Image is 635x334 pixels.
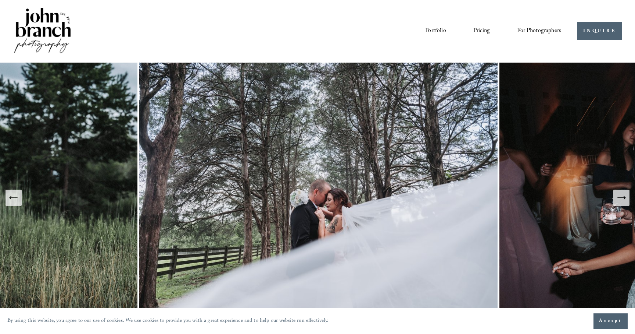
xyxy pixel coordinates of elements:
[473,25,490,38] a: Pricing
[6,190,22,206] button: Previous Slide
[517,25,561,37] span: For Photographers
[13,6,72,56] img: John Branch IV Photography
[425,25,446,38] a: Portfolio
[577,22,622,40] a: INQUIRE
[599,317,622,325] span: Accept
[593,313,628,329] button: Accept
[613,190,629,206] button: Next Slide
[517,25,561,38] a: folder dropdown
[139,63,499,333] img: Gentry Farm Danville Elopement Photography
[7,316,329,327] p: By using this website, you agree to our use of cookies. We use cookies to provide you with a grea...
